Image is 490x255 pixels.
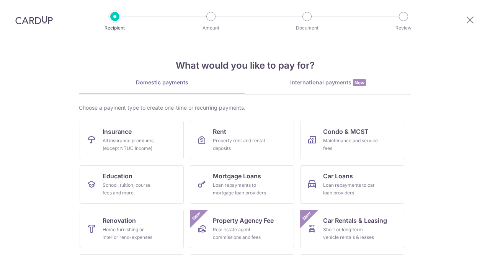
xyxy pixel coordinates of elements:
p: Document [279,24,335,32]
p: Amount [183,24,239,32]
a: InsuranceAll insurance premiums (except NTUC Income) [80,121,184,159]
div: Home furnishing or interior reno-expenses [103,226,158,241]
a: Property Agency FeeReal estate agent commissions and feesNew [190,210,294,248]
span: Insurance [103,127,132,136]
span: Condo & MCST [323,127,369,136]
span: New [190,210,203,222]
div: Choose a payment type to create one-time or recurring payments. [79,104,411,112]
p: Review [375,24,432,32]
span: Mortgage Loans [213,171,261,181]
div: School, tuition, course fees and more [103,181,158,197]
span: New [301,210,313,222]
a: Car LoansLoan repayments to car loan providers [300,165,404,204]
div: Property rent and rental deposits [213,137,268,152]
a: Mortgage LoansLoan repayments to mortgage loan providers [190,165,294,204]
span: Property Agency Fee [213,216,274,225]
a: Car Rentals & LeasingShort or long‑term vehicle rentals & leasesNew [300,210,404,248]
p: Recipient [87,24,143,32]
a: EducationSchool, tuition, course fees and more [80,165,184,204]
span: New [353,79,366,86]
span: Car Rentals & Leasing [323,216,387,225]
div: Real estate agent commissions and fees [213,226,268,241]
h4: What would you like to pay for? [79,59,411,72]
span: Car Loans [323,171,353,181]
div: Loan repayments to mortgage loan providers [213,181,268,197]
span: Rent [213,127,226,136]
span: Renovation [103,216,136,225]
img: CardUp [15,15,53,25]
div: Short or long‑term vehicle rentals & leases [323,226,378,241]
a: RenovationHome furnishing or interior reno-expenses [80,210,184,248]
div: All insurance premiums (except NTUC Income) [103,137,158,152]
a: Condo & MCSTMaintenance and service fees [300,121,404,159]
span: Education [103,171,132,181]
a: RentProperty rent and rental deposits [190,121,294,159]
div: International payments [245,79,411,87]
div: Domestic payments [79,79,245,86]
div: Loan repayments to car loan providers [323,181,378,197]
div: Maintenance and service fees [323,137,378,152]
